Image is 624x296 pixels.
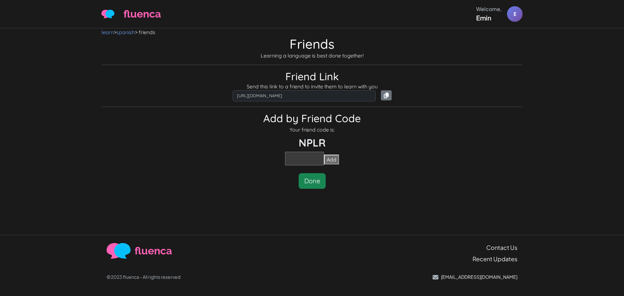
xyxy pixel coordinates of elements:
[101,83,523,90] p: Send this link to a friend to invite them to learn with you
[107,274,180,280] p: ©2023 fluenca - All rights reserved
[324,155,339,164] button: Add
[101,135,523,150] p: NPLR
[101,126,523,134] p: Your friend code is:
[473,254,517,263] a: Recent Updates
[101,28,523,36] nav: > > friends
[299,173,326,189] button: Done
[441,274,517,280] p: [EMAIL_ADDRESS][DOMAIN_NAME]
[116,29,135,35] a: spanish
[101,70,523,83] h2: Friend Link
[123,6,161,22] span: fluenca
[611,129,624,167] iframe: Ybug feedback widget
[476,13,502,23] div: Emin
[101,29,114,35] a: learn
[101,112,523,124] h2: Add by Friend Code
[486,243,517,252] a: Contact Us
[507,6,523,22] div: E
[476,5,502,13] div: Welcome,
[101,36,523,52] h1: Friends
[101,52,523,59] p: Learning a language is best done together!
[135,243,172,259] span: fluenca
[433,274,517,280] a: [EMAIL_ADDRESS][DOMAIN_NAME]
